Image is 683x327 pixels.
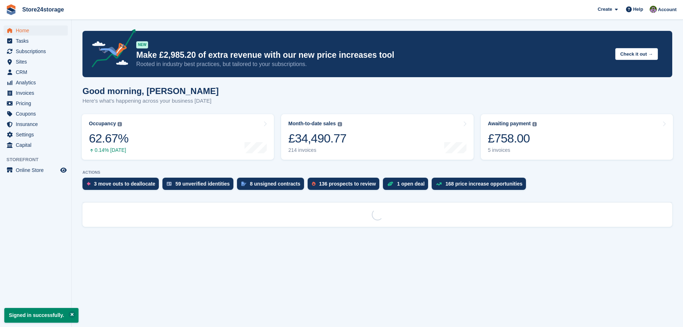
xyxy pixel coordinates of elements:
[6,156,71,163] span: Storefront
[445,181,522,187] div: 168 price increase opportunities
[4,88,68,98] a: menu
[118,122,122,126] img: icon-info-grey-7440780725fd019a000dd9b08b2336e03edf1995a4989e88bcd33f0948082b44.svg
[4,78,68,88] a: menu
[288,147,346,153] div: 214 invoices
[86,29,136,70] img: price-adjustments-announcement-icon-8257ccfd72463d97f412b2fc003d46551f7dbcb40ab6d574587a9cd5c0d94...
[82,86,219,96] h1: Good morning, [PERSON_NAME]
[89,147,128,153] div: 0.14% [DATE]
[488,121,531,127] div: Awaiting payment
[4,57,68,67] a: menu
[4,308,79,323] p: Signed in successfully.
[82,97,219,105] p: Here's what's happening across your business [DATE]
[658,6,677,13] span: Account
[615,48,658,60] button: Check it out →
[167,182,172,186] img: verify_identity-adf6edd0f0f0b5bbfe63781bf79b02c33cf7c696d77639b501bdc392416b5a36.svg
[319,181,376,187] div: 136 prospects to review
[4,130,68,140] a: menu
[19,4,67,15] a: Store24storage
[4,140,68,150] a: menu
[288,131,346,146] div: £34,490.77
[16,130,59,140] span: Settings
[488,131,537,146] div: £758.00
[16,140,59,150] span: Capital
[136,41,148,48] div: NEW
[136,50,610,60] p: Make £2,985.20 of extra revenue with our new price increases tool
[387,181,393,186] img: deal-1b604bf984904fb50ccaf53a9ad4b4a5d6e5aea283cecdc64d6e3604feb123c2.svg
[241,182,246,186] img: contract_signature_icon-13c848040528278c33f63329250d36e43548de30e8caae1d1a13099fd9432cc5.svg
[4,98,68,108] a: menu
[16,36,59,46] span: Tasks
[6,4,16,15] img: stora-icon-8386f47178a22dfd0bd8f6a31ec36ba5ce8667c1dd55bd0f319d3a0aa187defe.svg
[250,181,300,187] div: 8 unsigned contracts
[532,122,537,126] img: icon-info-grey-7440780725fd019a000dd9b08b2336e03edf1995a4989e88bcd33f0948082b44.svg
[4,119,68,129] a: menu
[312,182,316,186] img: prospect-51fa495bee0391a8d652442698ab0144808aea92771e9ea1ae160a38d050c398.svg
[4,109,68,119] a: menu
[650,6,657,13] img: Jane Welch
[4,165,68,175] a: menu
[4,67,68,77] a: menu
[16,78,59,88] span: Analytics
[94,181,155,187] div: 3 move outs to deallocate
[338,122,342,126] img: icon-info-grey-7440780725fd019a000dd9b08b2336e03edf1995a4989e88bcd33f0948082b44.svg
[4,25,68,36] a: menu
[162,178,237,193] a: 59 unverified identities
[383,178,432,193] a: 1 open deal
[16,119,59,129] span: Insurance
[481,114,673,160] a: Awaiting payment £758.00 5 invoices
[175,181,230,187] div: 59 unverified identities
[16,98,59,108] span: Pricing
[436,182,442,186] img: price_increase_opportunities-93ffe204e8149a01c8c9dc8f82e8f89637d9d84a8eef4429ea346261dce0b2c0.svg
[16,109,59,119] span: Coupons
[281,114,473,160] a: Month-to-date sales £34,490.77 214 invoices
[16,67,59,77] span: CRM
[59,166,68,174] a: Preview store
[82,114,274,160] a: Occupancy 62.67% 0.14% [DATE]
[16,165,59,175] span: Online Store
[82,178,162,193] a: 3 move outs to deallocate
[4,46,68,56] a: menu
[488,147,537,153] div: 5 invoices
[308,178,383,193] a: 136 prospects to review
[136,60,610,68] p: Rooted in industry best practices, but tailored to your subscriptions.
[397,181,424,187] div: 1 open deal
[89,131,128,146] div: 62.67%
[87,182,90,186] img: move_outs_to_deallocate_icon-f764333ba52eb49d3ac5e1228854f67142a1ed5810a6f6cc68b1a99e826820c5.svg
[432,178,530,193] a: 168 price increase opportunities
[4,36,68,46] a: menu
[82,170,672,175] p: ACTIONS
[16,88,59,98] span: Invoices
[598,6,612,13] span: Create
[633,6,643,13] span: Help
[16,57,59,67] span: Sites
[16,25,59,36] span: Home
[89,121,116,127] div: Occupancy
[237,178,308,193] a: 8 unsigned contracts
[16,46,59,56] span: Subscriptions
[288,121,336,127] div: Month-to-date sales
